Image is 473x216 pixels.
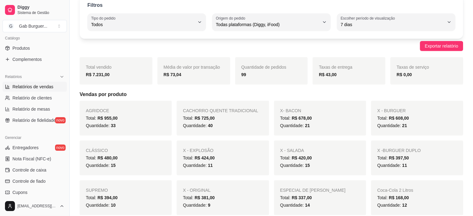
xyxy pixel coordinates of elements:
p: Filtros [87,2,103,9]
span: Total: [183,195,215,200]
span: R$ 608,00 [389,116,409,121]
label: Origem do pedido [216,16,247,21]
span: Sistema de Gestão [17,10,64,15]
span: Quantidade: [377,163,407,168]
span: Quantidade de pedidos [241,65,286,70]
button: Tipo do pedidoTodos [87,13,206,31]
a: Nota Fiscal (NFC-e) [2,154,67,164]
span: Quantidade: [377,123,407,128]
span: 15 [111,163,116,168]
span: R$ 381,00 [195,195,215,200]
strong: 99 [241,72,246,77]
span: R$ 424,00 [195,155,215,160]
strong: R$ 0,00 [396,72,412,77]
button: Select a team [2,20,67,32]
span: Total: [183,155,215,160]
span: Quantidade: [280,203,310,208]
span: 12 [402,203,407,208]
span: Controle de fiado [12,178,46,184]
strong: R$ 43,00 [319,72,336,77]
a: Relatórios de vendas [2,82,67,92]
span: Relatório de mesas [12,106,50,112]
span: 21 [305,123,310,128]
span: R$ 394,00 [97,195,118,200]
span: Total: [280,116,312,121]
span: Total: [86,195,118,200]
span: 40 [208,123,213,128]
span: Diggy [17,5,64,10]
span: X - EXPLOSÃO [183,148,213,153]
span: Coca-Cola 2 Litros [377,188,413,193]
span: Todas plataformas (Diggy, iFood) [216,21,319,28]
span: Taxas de entrega [319,65,352,70]
span: Nota Fiscal (NFC-e) [12,156,51,162]
span: Cupons [12,189,27,195]
span: 33 [111,123,116,128]
span: G [8,23,14,29]
span: Produtos [12,45,30,51]
span: Todos [91,21,195,28]
button: Exportar relatório [420,41,463,51]
span: R$ 480,00 [97,155,118,160]
span: Exportar relatório [425,43,458,49]
span: 11 [402,163,407,168]
span: ESPECIAL DE [PERSON_NAME] [280,188,345,193]
span: Total vendido [86,65,112,70]
span: 7 dias [341,21,444,28]
span: Controle de caixa [12,167,46,173]
span: R$ 337,00 [292,195,312,200]
span: Quantidade: [280,163,310,168]
span: X -BURGUER DUPLO [377,148,421,153]
span: Relatório de fidelidade [12,117,56,123]
span: Quantidade: [183,123,213,128]
a: DiggySistema de Gestão [2,2,67,17]
h5: Vendas por produto [80,91,463,98]
span: X - SALADA [280,148,304,153]
div: Gerenciar [2,133,67,143]
a: Controle de fiado [2,176,67,186]
label: Escolher período de visualização [341,16,397,21]
span: R$ 168,00 [389,195,409,200]
span: 21 [402,123,407,128]
span: Total: [86,116,118,121]
span: Quantidade: [86,203,116,208]
span: Quantidade: [86,123,116,128]
span: Quantidade: [377,203,407,208]
strong: R$ 7.231,00 [86,72,109,77]
span: X - BURGUER [377,108,406,113]
span: 14 [305,203,310,208]
span: Relatórios de vendas [12,84,53,90]
span: R$ 397,50 [389,155,409,160]
span: Quantidade: [183,163,213,168]
span: R$ 725,00 [195,116,215,121]
span: X - ORIGINAL [183,188,211,193]
a: Relatório de clientes [2,93,67,103]
a: Complementos [2,54,67,64]
span: CLÁSSICO [86,148,108,153]
span: Total: [377,116,409,121]
span: Quantidade: [280,123,310,128]
span: Total: [280,155,312,160]
a: Relatório de mesas [2,104,67,114]
span: X- BACON [280,108,301,113]
span: Total: [86,155,118,160]
span: [EMAIL_ADDRESS][DOMAIN_NAME] [17,204,57,209]
strong: R$ 73,04 [164,72,181,77]
span: 9 [208,203,210,208]
span: 15 [305,163,310,168]
a: Entregadoresnovo [2,143,67,153]
a: Relatório de fidelidadenovo [2,115,67,125]
label: Tipo do pedido [91,16,118,21]
span: Quantidade: [183,203,210,208]
span: Quantidade: [86,163,116,168]
span: Relatórios [5,74,22,79]
a: Cupons [2,187,67,197]
a: Controle de caixa [2,165,67,175]
button: Escolher período de visualização7 dias [337,13,455,31]
span: 10 [111,203,116,208]
span: 11 [208,163,213,168]
span: SUPREMO [86,188,108,193]
span: CACHORRO QUENTE TRADICIONAL [183,108,258,113]
span: R$ 420,00 [292,155,312,160]
span: AGRIDOCE [86,108,109,113]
